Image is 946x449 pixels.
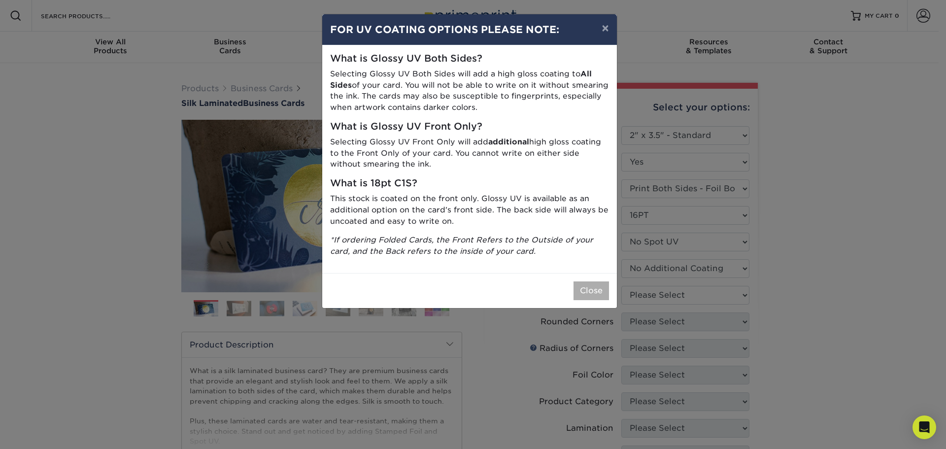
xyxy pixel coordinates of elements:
p: Selecting Glossy UV Both Sides will add a high gloss coating to of your card. You will not be abl... [330,69,609,113]
h5: What is Glossy UV Front Only? [330,121,609,133]
h5: What is Glossy UV Both Sides? [330,53,609,65]
strong: All Sides [330,69,592,90]
button: Close [574,281,609,300]
h4: FOR UV COATING OPTIONS PLEASE NOTE: [330,22,609,37]
p: Selecting Glossy UV Front Only will add high gloss coating to the Front Only of your card. You ca... [330,137,609,170]
div: Open Intercom Messenger [912,415,936,439]
strong: additional [488,137,529,146]
i: *If ordering Folded Cards, the Front Refers to the Outside of your card, and the Back refers to t... [330,235,593,256]
h5: What is 18pt C1S? [330,178,609,189]
p: This stock is coated on the front only. Glossy UV is available as an additional option on the car... [330,193,609,227]
button: × [594,14,616,42]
